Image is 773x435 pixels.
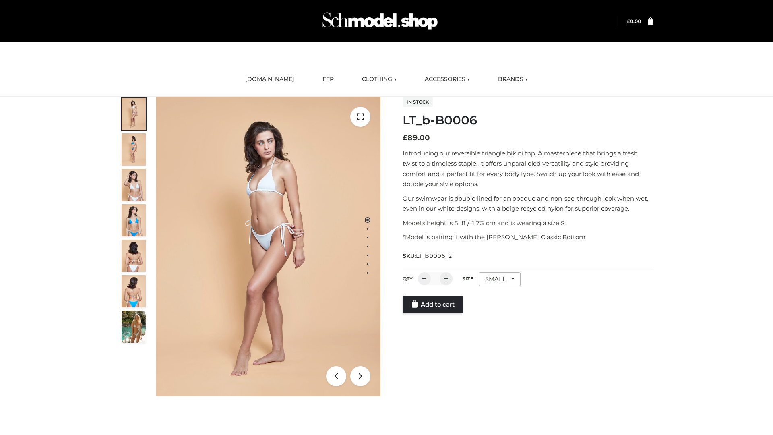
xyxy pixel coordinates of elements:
[122,240,146,272] img: ArielClassicBikiniTop_CloudNine_AzureSky_OW114ECO_7-scaled.jpg
[403,113,653,128] h1: LT_b-B0006
[122,204,146,236] img: ArielClassicBikiniTop_CloudNine_AzureSky_OW114ECO_4-scaled.jpg
[627,18,641,24] a: £0.00
[462,275,475,282] label: Size:
[403,133,430,142] bdi: 89.00
[156,97,380,396] img: LT_b-B0006
[122,311,146,343] img: Arieltop_CloudNine_AzureSky2.jpg
[320,5,440,37] img: Schmodel Admin 964
[122,275,146,307] img: ArielClassicBikiniTop_CloudNine_AzureSky_OW114ECO_8-scaled.jpg
[492,70,534,88] a: BRANDS
[403,296,463,313] a: Add to cart
[403,133,407,142] span: £
[403,275,414,282] label: QTY:
[403,251,453,261] span: SKU:
[122,98,146,130] img: ArielClassicBikiniTop_CloudNine_AzureSky_OW114ECO_1-scaled.jpg
[403,232,653,242] p: *Model is pairing it with the [PERSON_NAME] Classic Bottom
[122,133,146,166] img: ArielClassicBikiniTop_CloudNine_AzureSky_OW114ECO_2-scaled.jpg
[403,193,653,214] p: Our swimwear is double lined for an opaque and non-see-through look when wet, even in our white d...
[419,70,476,88] a: ACCESSORIES
[356,70,403,88] a: CLOTHING
[403,148,653,189] p: Introducing our reversible triangle bikini top. A masterpiece that brings a fresh twist to a time...
[239,70,300,88] a: [DOMAIN_NAME]
[627,18,641,24] bdi: 0.00
[403,218,653,228] p: Model’s height is 5 ‘8 / 173 cm and is wearing a size S.
[403,97,433,107] span: In stock
[122,169,146,201] img: ArielClassicBikiniTop_CloudNine_AzureSky_OW114ECO_3-scaled.jpg
[479,272,521,286] div: SMALL
[627,18,630,24] span: £
[416,252,452,259] span: LT_B0006_2
[316,70,340,88] a: FFP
